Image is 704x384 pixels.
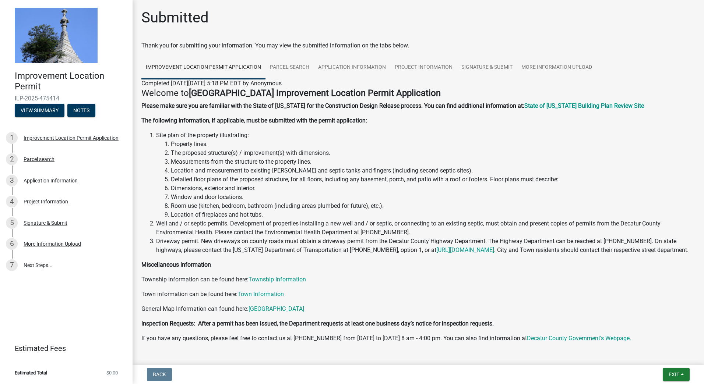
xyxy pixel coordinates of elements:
li: Dimensions, exterior and interior. [171,184,695,193]
button: Exit [663,368,690,381]
div: 4 [6,196,18,207]
a: [GEOGRAPHIC_DATA] [249,305,304,312]
div: Parcel search [24,157,54,162]
div: 2 [6,153,18,165]
button: Notes [67,104,95,117]
button: Back [147,368,172,381]
button: View Summary [15,104,64,117]
li: Property lines. [171,140,695,149]
strong: Please make sure you are familiar with the State of [US_STATE] for the Construction Design Releas... [141,102,524,109]
div: 3 [6,175,18,186]
a: Township Information [249,276,306,283]
div: Project Information [24,199,68,204]
div: 5 [6,217,18,229]
li: Window and door locations. [171,193,695,202]
a: Improvement Location Permit Application [141,56,265,79]
strong: The following information, if applicable, must be submitted with the permit application: [141,117,367,124]
li: Measurements from the structure to the property lines. [171,157,695,166]
a: Project Information [390,56,457,79]
li: Driveway permit. New driveways on county roads must obtain a driveway permit from the Decatur Cou... [156,237,695,255]
li: Detailed floor plans of the proposed structure, for all floors, including any basement, porch, an... [171,175,695,184]
strong: Inspection Requests: After a permit has been issued, the Department requests at least one busines... [141,320,494,327]
a: State of [US_STATE] Building Plan Review Site [524,102,644,109]
span: Completed [DATE][DATE] 5:18 PM EDT by Anonymous [141,80,282,87]
img: Decatur County, Indiana [15,8,98,63]
a: Application Information [314,56,390,79]
a: Decatur County Government's Webpage. [527,335,631,342]
div: Improvement Location Permit Application [24,135,119,141]
li: Location and measurement to existing [PERSON_NAME] and septic tanks and fingers (including second... [171,166,695,175]
li: Location of fireplaces and hot tubs. [171,210,695,219]
div: Application Information [24,178,78,183]
div: More Information Upload [24,241,81,246]
p: Township information can be found here: [141,275,695,284]
div: 1 [6,132,18,144]
a: Signature & Submit [457,56,517,79]
li: Room use (kitchen, bedroom, bathroom (including areas plumbed for future), etc.). [171,202,695,210]
h4: Improvement Location Permit [15,71,127,92]
span: $0.00 [106,370,118,375]
li: The proposed structure(s) / improvement(s) with dimensions. [171,149,695,157]
li: Well and / or septic permits. Development of properties installing a new well and / or septic, or... [156,219,695,237]
span: ILP-2025-475414 [15,95,118,102]
div: Thank you for submitting your information. You may view the submitted information on the tabs below. [141,41,695,50]
a: Estimated Fees [6,341,121,356]
span: Back [153,371,166,377]
a: Town Information [237,291,284,298]
p: General Map Information can found here: [141,305,695,313]
strong: Miscellaneous Information [141,261,211,268]
a: More Information Upload [517,56,596,79]
wm-modal-confirm: Summary [15,108,64,114]
div: Signature & Submit [24,220,67,225]
span: Exit [669,371,679,377]
h1: Submitted [141,9,209,26]
a: [URL][DOMAIN_NAME] [436,246,494,253]
wm-modal-confirm: Notes [67,108,95,114]
span: Estimated Total [15,370,47,375]
a: Parcel search [265,56,314,79]
div: 6 [6,238,18,250]
h4: Welcome to [141,88,695,99]
li: Site plan of the property illustrating: [156,131,695,219]
p: Town information can be found here: [141,290,695,299]
strong: [GEOGRAPHIC_DATA] Improvement Location Permit Application [189,88,441,98]
div: 7 [6,259,18,271]
p: If you have any questions, please feel free to contact us at [PHONE_NUMBER] from [DATE] to [DATE]... [141,334,695,343]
